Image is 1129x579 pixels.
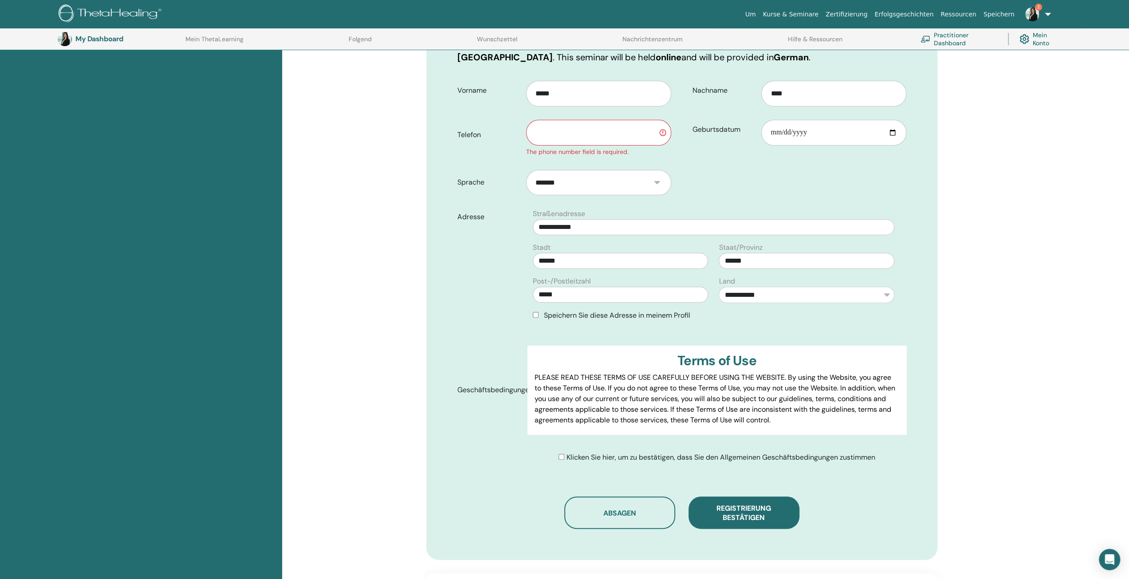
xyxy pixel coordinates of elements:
[759,6,822,23] a: Kurse & Seminare
[622,35,683,50] a: Nachrichtenzentrum
[921,29,997,49] a: Practitioner Dashboard
[349,35,372,50] a: Folgend
[533,242,551,253] label: Stadt
[686,82,762,99] label: Nachname
[603,508,636,518] span: Absagen
[451,82,527,99] label: Vorname
[535,353,899,369] h3: Terms of Use
[921,35,930,43] img: chalkboard-teacher.svg
[185,35,244,50] a: Mein ThetaLearning
[451,382,528,398] label: Geschäftsbedingungen
[980,6,1018,23] a: Speichern
[566,453,875,462] span: Klicken Sie hier, um zu bestätigen, dass Sie den Allgemeinen Geschäftsbedingungen zustimmen
[700,38,729,50] b: [DATE]
[451,174,527,191] label: Sprache
[535,433,899,560] p: Lor IpsumDolorsi.ame Cons adipisci elits do eiusm tem incid, utl etdol, magnaali eni adminimve qu...
[774,51,809,63] b: German
[544,311,690,320] span: Speichern Sie diese Adresse in meinem Profil
[1019,29,1062,49] a: Mein Konto
[457,37,906,64] p: You are registering for on in . This seminar will be held and will be provided in .
[1025,7,1039,21] img: default.jpg
[656,51,681,63] b: online
[1035,4,1042,11] span: 2
[871,6,937,23] a: Erfolgsgeschichten
[477,35,517,50] a: Wunschzettel
[719,276,735,287] label: Land
[457,38,834,63] b: [GEOGRAPHIC_DATA], [GEOGRAPHIC_DATA]
[533,276,591,287] label: Post-/Postleitzahl
[788,35,842,50] a: Hilfe & Ressourcen
[716,504,771,522] span: Registrierung bestätigen
[1099,549,1120,570] div: Open Intercom Messenger
[937,6,980,23] a: Ressourcen
[686,121,762,138] label: Geburtsdatum
[742,6,759,23] a: Um
[564,496,675,529] button: Absagen
[75,35,164,43] h3: My Dashboard
[822,6,871,23] a: Zertifizierung
[1019,32,1029,46] img: cog.svg
[688,496,799,529] button: Registrierung bestätigen
[451,126,527,143] label: Telefon
[59,4,165,24] img: logo.png
[451,209,528,225] label: Adresse
[58,32,72,46] img: default.jpg
[535,372,899,425] p: PLEASE READ THESE TERMS OF USE CAREFULLY BEFORE USING THE WEBSITE. By using the Website, you agre...
[533,209,585,219] label: Straßenadresse
[546,38,690,50] b: Love of Self mit [PERSON_NAME]
[719,242,762,253] label: Staat/Provinz
[526,147,671,157] div: The phone number field is required.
